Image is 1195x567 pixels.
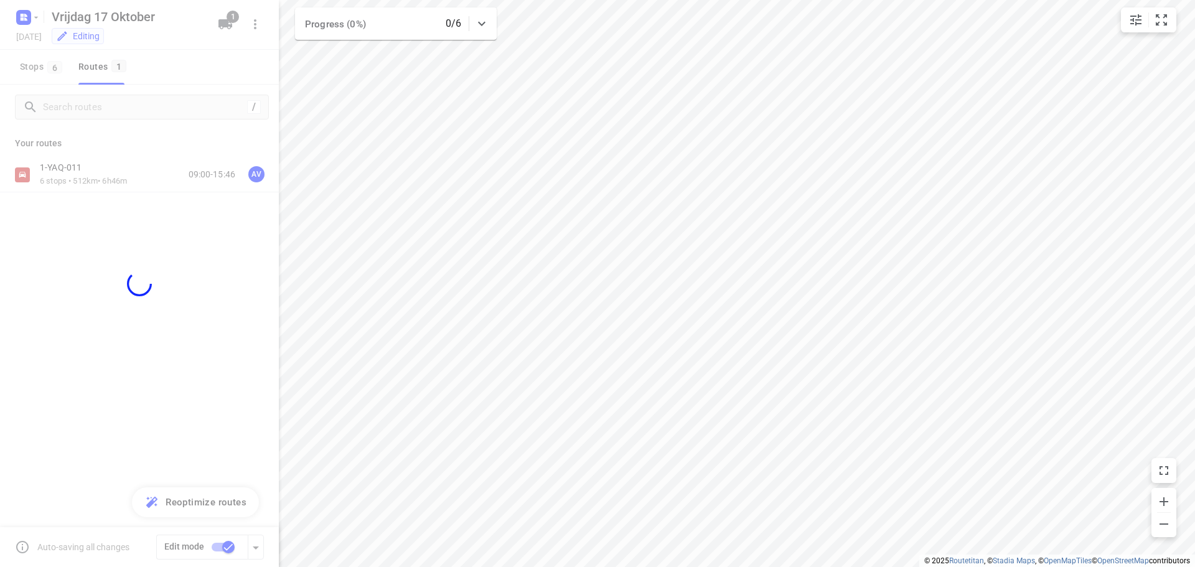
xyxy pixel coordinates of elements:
div: Progress (0%)0/6 [295,7,497,40]
li: © 2025 , © , © © contributors [924,556,1190,565]
p: 0/6 [446,16,461,31]
div: small contained button group [1121,7,1176,32]
button: Map settings [1123,7,1148,32]
button: Fit zoom [1149,7,1174,32]
span: Progress (0%) [305,19,366,30]
a: OpenStreetMap [1097,556,1149,565]
a: OpenMapTiles [1044,556,1092,565]
a: Routetitan [949,556,984,565]
a: Stadia Maps [993,556,1035,565]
